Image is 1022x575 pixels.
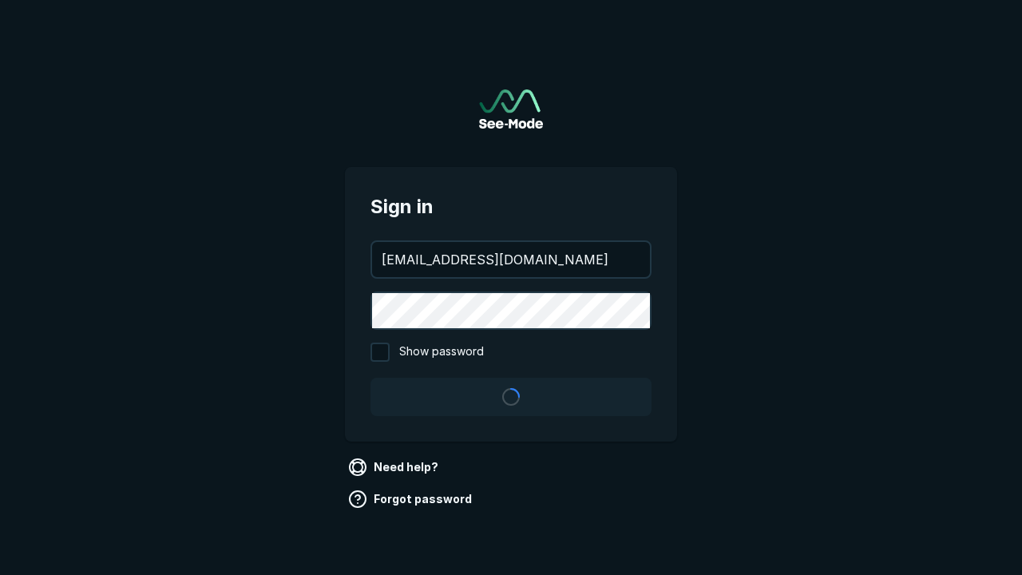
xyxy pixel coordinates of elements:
a: Forgot password [345,486,478,512]
img: See-Mode Logo [479,89,543,129]
a: Need help? [345,454,445,480]
span: Sign in [370,192,652,221]
input: your@email.com [372,242,650,277]
span: Show password [399,343,484,362]
a: Go to sign in [479,89,543,129]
